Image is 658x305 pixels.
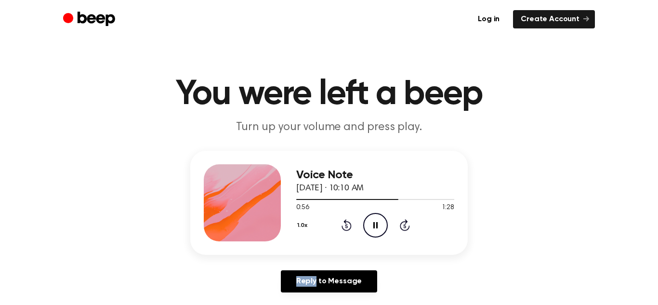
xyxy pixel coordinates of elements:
h1: You were left a beep [82,77,576,112]
button: 1.0x [296,217,311,234]
a: Create Account [513,10,595,28]
a: Log in [470,10,507,28]
span: 0:56 [296,203,309,213]
span: [DATE] · 10:10 AM [296,184,364,193]
h3: Voice Note [296,169,454,182]
a: Beep [63,10,118,29]
a: Reply to Message [281,270,377,292]
p: Turn up your volume and press play. [144,119,514,135]
span: 1:28 [442,203,454,213]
